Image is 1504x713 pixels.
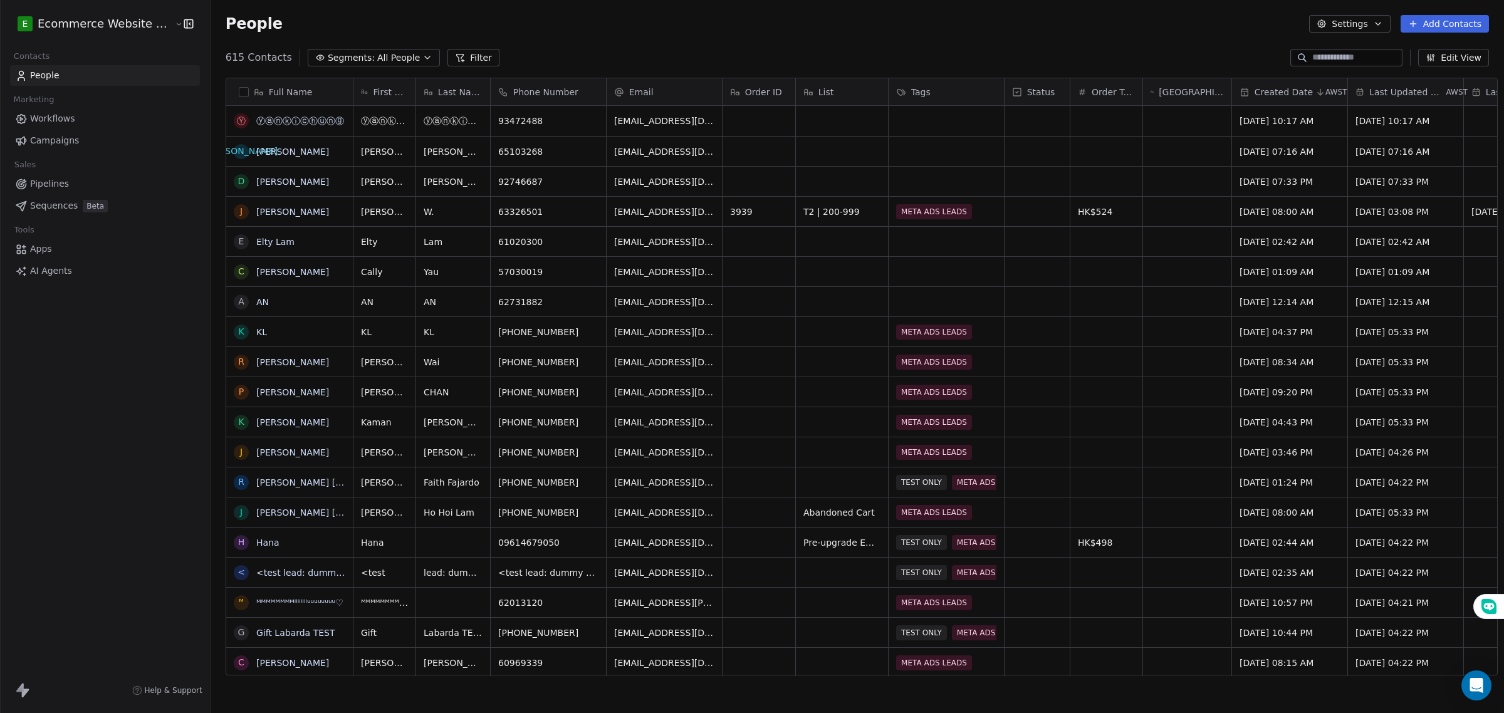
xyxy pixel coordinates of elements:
[238,656,244,669] div: C
[328,51,375,65] span: Segments:
[614,416,714,429] span: [EMAIL_ADDRESS][DOMAIN_NAME]
[1159,86,1224,98] span: [GEOGRAPHIC_DATA] Status/Many Contacts
[238,566,245,579] div: <
[205,145,278,158] div: [PERSON_NAME]
[614,266,714,278] span: [EMAIL_ADDRESS][DOMAIN_NAME]
[498,627,598,639] span: [PHONE_NUMBER]
[30,199,78,212] span: Sequences
[1240,145,1340,158] span: [DATE] 07:16 AM
[1240,386,1340,398] span: [DATE] 09:20 PM
[240,445,243,459] div: J
[256,116,344,126] a: ⓨⓐⓝⓚⓘⓒⓗⓤⓝⓖ
[447,49,499,66] button: Filter
[240,506,243,519] div: J
[256,628,335,638] a: Gift Labarda TEST
[1240,326,1340,338] span: [DATE] 04:37 PM
[424,206,483,218] span: W.
[498,115,598,127] span: 93472488
[1355,386,1456,398] span: [DATE] 05:33 PM
[911,86,931,98] span: Tags
[361,536,408,549] span: Hana
[8,47,55,66] span: Contacts
[238,265,244,278] div: C
[498,326,598,338] span: [PHONE_NUMBER]
[361,356,408,368] span: [PERSON_NAME]
[614,657,714,669] span: [EMAIL_ADDRESS][DOMAIN_NAME]
[614,506,714,519] span: [EMAIL_ADDRESS][DOMAIN_NAME]
[1355,236,1456,248] span: [DATE] 02:42 AM
[256,598,343,608] a: ᴹᴹᴹᴹᴹᴹᴹᴹⁱⁱⁱⁱⁱⁱⁱⁱᵘᵘᵘᵘᵘᵘᵘᵘ♡
[256,207,329,217] a: [PERSON_NAME]
[614,175,714,188] span: [EMAIL_ADDRESS][DOMAIN_NAME]
[8,90,60,109] span: Marketing
[1240,266,1340,278] span: [DATE] 01:09 AM
[1143,78,1231,105] div: [GEOGRAPHIC_DATA] Status/Many Contacts
[226,50,292,65] span: 615 Contacts
[745,86,782,98] span: Order ID
[498,386,598,398] span: [PHONE_NUMBER]
[1355,356,1456,368] span: [DATE] 05:33 PM
[361,657,408,669] span: [PERSON_NAME]
[1240,506,1340,519] span: [DATE] 08:00 AM
[498,416,598,429] span: [PHONE_NUMBER]
[896,625,947,640] span: TEST ONLY
[9,221,39,239] span: Tools
[803,536,880,549] span: Pre-upgrade Email,Interested
[614,446,714,459] span: [EMAIL_ADDRESS][DOMAIN_NAME]
[1355,657,1456,669] span: [DATE] 04:22 PM
[614,536,714,549] span: [EMAIL_ADDRESS][DOMAIN_NAME]
[796,78,888,105] div: List
[498,476,598,489] span: [PHONE_NUMBER]
[614,386,714,398] span: [EMAIL_ADDRESS][DOMAIN_NAME]
[10,174,200,194] a: Pipelines
[730,206,788,218] span: 3939
[629,86,654,98] span: Email
[1355,206,1456,218] span: [DATE] 03:08 PM
[424,266,483,278] span: Yau
[424,175,483,188] span: [PERSON_NAME]
[424,236,483,248] span: Lam
[498,236,598,248] span: 61020300
[256,477,405,487] a: [PERSON_NAME] [PERSON_NAME]
[238,175,244,188] div: D
[896,655,972,670] span: META ADS LEADS
[952,565,1028,580] span: META ADS LEADS
[424,356,483,368] span: Wai
[498,657,598,669] span: 60969339
[1027,86,1055,98] span: Status
[424,446,483,459] span: [PERSON_NAME]
[83,200,108,212] span: Beta
[1355,506,1456,519] span: [DATE] 05:33 PM
[614,476,714,489] span: [EMAIL_ADDRESS][DOMAIN_NAME]
[361,506,408,519] span: [PERSON_NAME]
[424,386,483,398] span: CHAN
[361,627,408,639] span: Gift
[491,78,606,105] div: Phone Number
[498,266,598,278] span: 57030019
[1240,206,1340,218] span: [DATE] 08:00 AM
[614,145,714,158] span: [EMAIL_ADDRESS][DOMAIN_NAME]
[145,685,202,695] span: Help & Support
[256,357,329,367] a: [PERSON_NAME]
[424,416,483,429] span: [PERSON_NAME]
[424,326,483,338] span: KL
[818,86,833,98] span: List
[361,416,408,429] span: Kaman
[256,507,405,518] a: [PERSON_NAME] [PERSON_NAME]
[269,86,313,98] span: Full Name
[1092,86,1135,98] span: Order Total
[896,565,947,580] span: TEST ONLY
[30,264,72,278] span: AI Agents
[240,205,243,218] div: J
[424,476,483,489] span: Faith Fajardo
[416,78,490,105] div: Last Name
[1240,236,1340,248] span: [DATE] 02:42 AM
[498,596,598,609] span: 62013120
[10,195,200,216] a: SequencesBeta
[1461,670,1491,700] div: Open Intercom Messenger
[256,147,329,157] a: [PERSON_NAME]
[614,236,714,248] span: [EMAIL_ADDRESS][DOMAIN_NAME]
[256,387,329,397] a: [PERSON_NAME]
[803,506,880,519] span: Abandoned Cart
[1355,566,1456,579] span: [DATE] 04:22 PM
